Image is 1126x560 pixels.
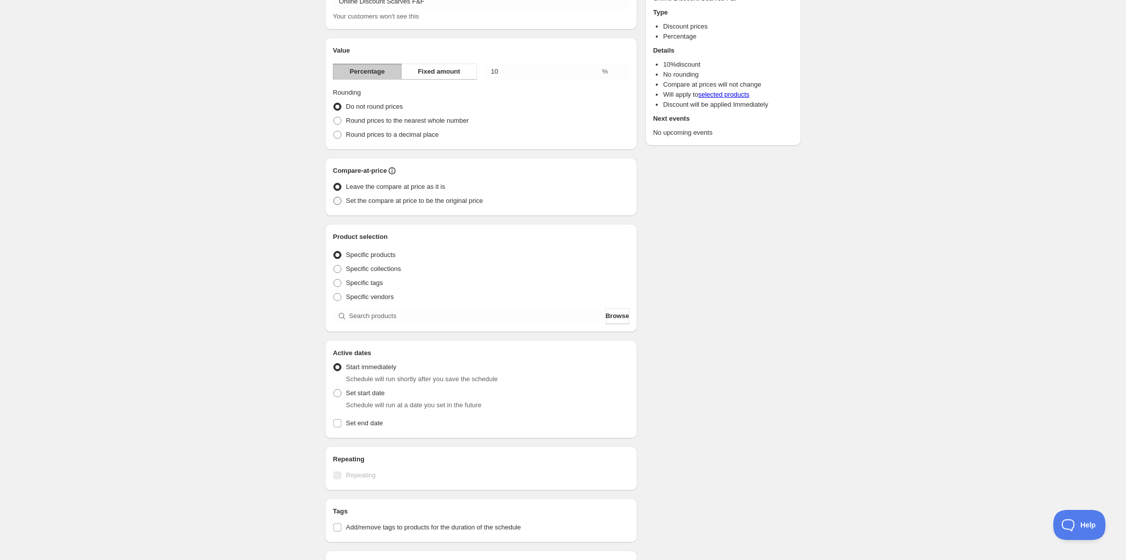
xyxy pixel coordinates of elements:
span: Browse [606,311,629,321]
span: Specific vendors [346,293,394,301]
span: Add/remove tags to products for the duration of the schedule [346,523,521,531]
iframe: Toggle Customer Support [1053,510,1106,540]
span: Do not round prices [346,103,403,110]
h2: Product selection [333,232,629,242]
span: Set the compare at price to be the original price [346,197,483,204]
li: Compare at prices will not change [663,80,793,90]
h2: Tags [333,506,629,516]
span: Round prices to a decimal place [346,131,439,138]
span: Set end date [346,419,383,427]
h2: Type [653,8,793,18]
h2: Details [653,46,793,56]
span: Fixed amount [418,67,460,77]
span: Specific products [346,251,396,258]
input: Search products [349,308,604,324]
span: Leave the compare at price as it is [346,183,445,190]
button: Percentage [333,64,402,80]
span: Your customers won't see this [333,13,419,20]
li: Percentage [663,32,793,42]
li: 10 % discount [663,60,793,70]
span: Specific collections [346,265,401,272]
span: Start immediately [346,363,396,371]
h2: Active dates [333,348,629,358]
li: Will apply to [663,90,793,100]
li: No rounding [663,70,793,80]
span: % [602,68,608,75]
span: Repeating [346,471,376,479]
h2: Value [333,46,629,56]
p: No upcoming events [653,128,793,138]
span: Percentage [349,67,385,77]
button: Browse [606,308,629,324]
li: Discount prices [663,22,793,32]
h2: Repeating [333,454,629,464]
span: Schedule will run shortly after you save the schedule [346,375,498,383]
span: Schedule will run at a date you set in the future [346,401,481,409]
h2: Next events [653,114,793,124]
span: Specific tags [346,279,383,287]
button: Fixed amount [401,64,477,80]
li: Discount will be applied Immediately [663,100,793,110]
span: Set start date [346,389,385,397]
a: selected products [698,91,749,98]
span: Round prices to the nearest whole number [346,117,469,124]
h2: Compare-at-price [333,166,387,176]
span: Rounding [333,89,361,96]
